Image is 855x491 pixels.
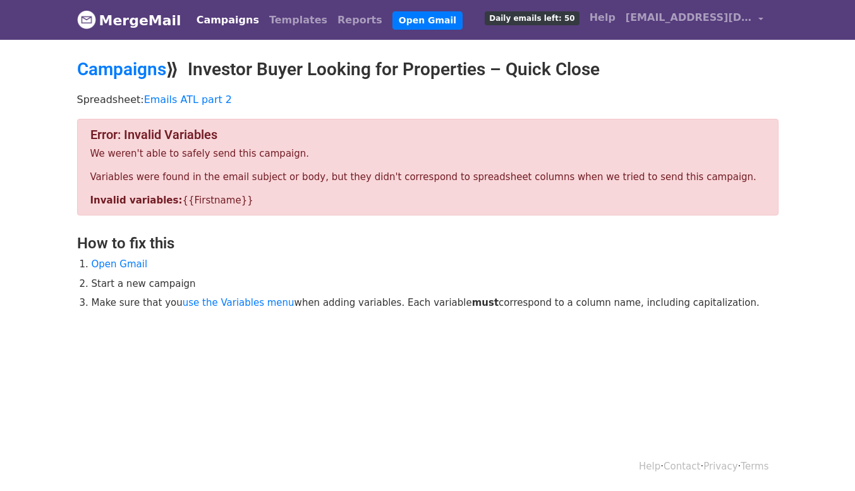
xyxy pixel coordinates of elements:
a: Templates [264,8,332,33]
a: Emails ATL part 2 [144,94,232,106]
span: [EMAIL_ADDRESS][DOMAIN_NAME] [626,10,752,25]
a: Campaigns [191,8,264,33]
p: Spreadsheet: [77,93,779,106]
h3: How to fix this [77,234,779,253]
a: Campaigns [77,59,166,80]
p: {{Firstname}} [90,194,765,207]
a: [EMAIL_ADDRESS][DOMAIN_NAME] [621,5,768,35]
a: Contact [664,461,700,472]
li: Make sure that you when adding variables. Each variable correspond to a column name, including ca... [92,296,779,310]
a: Privacy [703,461,737,472]
a: Reports [332,8,387,33]
p: We weren't able to safely send this campaign. [90,147,765,161]
strong: must [472,297,499,308]
a: Open Gmail [92,258,148,270]
a: Terms [741,461,768,472]
a: Open Gmail [392,11,463,30]
a: Daily emails left: 50 [480,5,584,30]
li: Start a new campaign [92,277,779,291]
h4: Error: Invalid Variables [90,127,765,142]
a: MergeMail [77,7,181,33]
h2: ⟫ Investor Buyer Looking for Properties – Quick Close [77,59,779,80]
p: Variables were found in the email subject or body, but they didn't correspond to spreadsheet colu... [90,171,765,184]
strong: Invalid variables: [90,195,183,206]
a: Help [639,461,660,472]
a: Help [585,5,621,30]
span: Daily emails left: 50 [485,11,579,25]
a: use the Variables menu [183,297,294,308]
img: MergeMail logo [77,10,96,29]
